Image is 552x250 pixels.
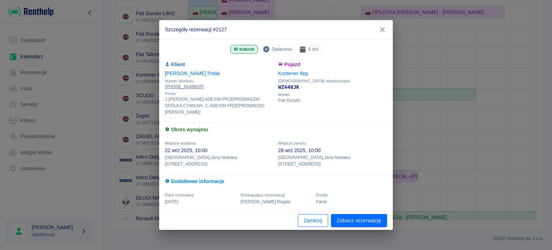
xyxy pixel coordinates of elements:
h6: Okres wynajmu [165,126,387,133]
span: Opłacona [269,45,294,53]
span: Data rezerwacji [165,193,194,197]
p: 22 wrz 2025, 10:00 [165,147,274,154]
span: Model [278,92,387,97]
p: 28 wrz 2025, 10:00 [278,147,387,154]
p: [PERSON_NAME] Rogala [240,199,312,205]
p: [GEOGRAPHIC_DATA] , Jana Nowaka-[STREET_ADDRESS] [278,154,387,167]
h6: Klient [165,61,274,68]
p: 1.[PERSON_NAME] ADEXIM PRZEPROWADZKI SPÓLKA CYWILNA, 2. ADEXIM PRZEPROWADZKI [PERSON_NAME] [165,96,274,115]
span: Żrodło [316,193,328,197]
p: [DATE] [165,199,236,205]
p: WZ440JK [278,83,387,91]
h6: Dodatkowe informacje [165,178,387,185]
a: Kontener 8ep [278,71,308,76]
h6: Pojazd [278,61,387,68]
a: Zobacz rezerwację [331,214,387,227]
p: [GEOGRAPHIC_DATA] , Jana Nowaka-[STREET_ADDRESS] [165,154,274,167]
span: Obsługujący rezerwację [240,193,285,197]
tcxspan: Call +48604463805 via 3CX [165,84,203,89]
h2: Szczegóły rezerwacji #2127 [159,20,393,39]
button: Zamknij [298,214,328,227]
span: Firma [165,91,274,96]
span: 6 dni [305,45,321,53]
span: Miejsce zwrotu [278,141,306,145]
span: [DEMOGRAPHIC_DATA] rejestracyjna [278,79,387,83]
p: Panel [316,199,387,205]
p: Fiat Ducato [278,97,387,104]
span: W trakcie [231,45,257,53]
a: [PERSON_NAME] Polak [165,71,220,76]
span: Miejsce wydania [165,141,196,145]
span: Numer telefonu [165,79,274,83]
